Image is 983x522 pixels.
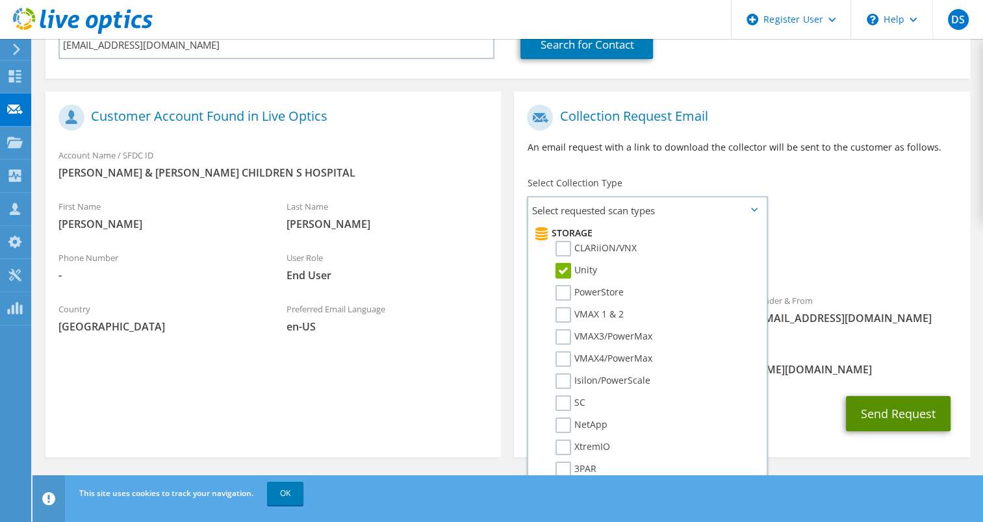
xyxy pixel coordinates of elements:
a: Search for Contact [520,31,653,59]
h1: Collection Request Email [527,105,950,130]
label: CLARiiON/VNX [555,241,637,256]
span: - [58,268,261,282]
label: VMAX4/PowerMax [555,351,652,367]
div: Requested Collections [514,229,969,280]
label: 3PAR [555,462,596,477]
div: Country [45,295,274,340]
div: Last Name [274,193,502,238]
li: Storage [531,225,759,241]
label: Select Collection Type [527,177,622,190]
span: DS [948,9,969,30]
h1: Customer Account Found in Live Optics [58,105,481,130]
span: End User [287,268,489,282]
label: Isilon/PowerScale [555,373,650,389]
label: NetApp [555,417,607,433]
svg: \n [867,14,878,25]
div: CC & Reply To [514,338,969,383]
div: User Role [274,244,502,289]
span: This site uses cookies to track your navigation. [79,488,253,499]
label: PowerStore [555,285,624,301]
span: [PERSON_NAME] & [PERSON_NAME] CHILDREN S HOSPITAL [58,166,488,180]
div: Account Name / SFDC ID [45,142,501,186]
span: [EMAIL_ADDRESS][DOMAIN_NAME] [755,311,957,325]
label: Unity [555,263,597,279]
p: An email request with a link to download the collector will be sent to the customer as follows. [527,140,956,155]
span: [GEOGRAPHIC_DATA] [58,319,261,334]
label: VMAX 1 & 2 [555,307,624,323]
a: OK [267,482,303,505]
label: VMAX3/PowerMax [555,329,652,345]
div: Phone Number [45,244,274,289]
label: SC [555,395,585,411]
span: [PERSON_NAME] [58,217,261,231]
span: Select requested scan types [528,197,765,223]
div: Preferred Email Language [274,295,502,340]
button: Send Request [846,396,951,431]
span: en-US [287,319,489,334]
label: XtremIO [555,440,610,455]
div: To [514,287,742,332]
div: Sender & From [742,287,970,332]
div: First Name [45,193,274,238]
span: [PERSON_NAME] [287,217,489,231]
